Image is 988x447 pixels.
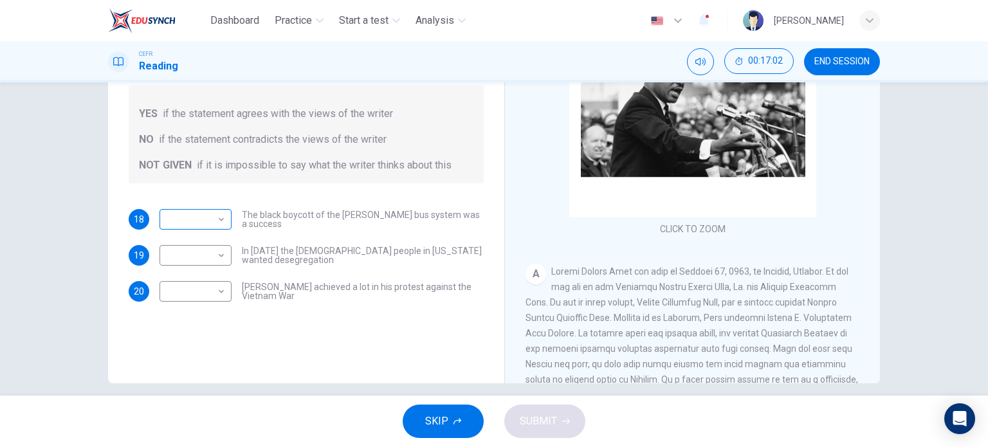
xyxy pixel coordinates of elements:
[163,106,393,122] span: if the statement agrees with the views of the writer
[134,287,144,296] span: 20
[743,10,764,31] img: Profile picture
[139,158,192,173] span: NOT GIVEN
[139,50,152,59] span: CEFR
[403,405,484,438] button: SKIP
[814,57,870,67] span: END SESSION
[774,13,844,28] div: [PERSON_NAME]
[134,215,144,224] span: 18
[139,132,154,147] span: NO
[242,210,484,228] span: The black boycott of the [PERSON_NAME] bus system was a success
[134,251,144,260] span: 19
[649,16,665,26] img: en
[416,13,454,28] span: Analysis
[159,132,387,147] span: if the statement contradicts the views of the writer
[724,48,794,75] div: Hide
[210,13,259,28] span: Dashboard
[108,8,205,33] a: EduSynch logo
[687,48,714,75] div: Mute
[242,246,484,264] span: In [DATE] the [DEMOGRAPHIC_DATA] people in [US_STATE] wanted desegregation
[270,9,329,32] button: Practice
[108,8,176,33] img: EduSynch logo
[139,106,158,122] span: YES
[526,264,546,284] div: A
[944,403,975,434] div: Open Intercom Messenger
[339,13,389,28] span: Start a test
[724,48,794,74] button: 00:17:02
[139,59,178,74] h1: Reading
[197,158,452,173] span: if it is impossible to say what the writer thinks about this
[748,56,783,66] span: 00:17:02
[410,9,471,32] button: Analysis
[804,48,880,75] button: END SESSION
[275,13,312,28] span: Practice
[242,282,484,300] span: [PERSON_NAME] achieved a lot in his protest against the Vietnam War
[205,9,264,32] button: Dashboard
[425,412,448,430] span: SKIP
[334,9,405,32] button: Start a test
